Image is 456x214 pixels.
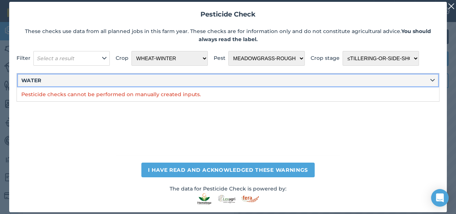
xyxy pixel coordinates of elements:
span: Crop [116,54,129,62]
button: I have read and acknowledged these warnings [141,163,315,177]
button: Select a result [33,51,110,66]
p: The data for Pesticide Check is powered by: [170,185,286,193]
span: Filter [17,54,30,62]
h2: Pesticide Check [17,9,439,20]
div: Open Intercom Messenger [431,189,449,207]
img: Homologa logo [197,193,212,205]
p: Pesticide checks cannot be performed on manually created inputs. [17,87,439,101]
span: Pest [214,54,225,62]
em: Select a result [37,55,74,62]
span: Crop stage [311,54,340,62]
img: Lexagri logo [216,193,237,205]
button: WATER [17,73,439,87]
img: Fera logo [241,196,259,203]
img: svg+xml;base64,PHN2ZyB4bWxucz0iaHR0cDovL3d3dy53My5vcmcvMjAwMC9zdmciIHdpZHRoPSIyMiIgaGVpZ2h0PSIzMC... [448,2,455,11]
p: These checks use data from all planned jobs in this farm year. These checks are for information o... [17,27,439,44]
